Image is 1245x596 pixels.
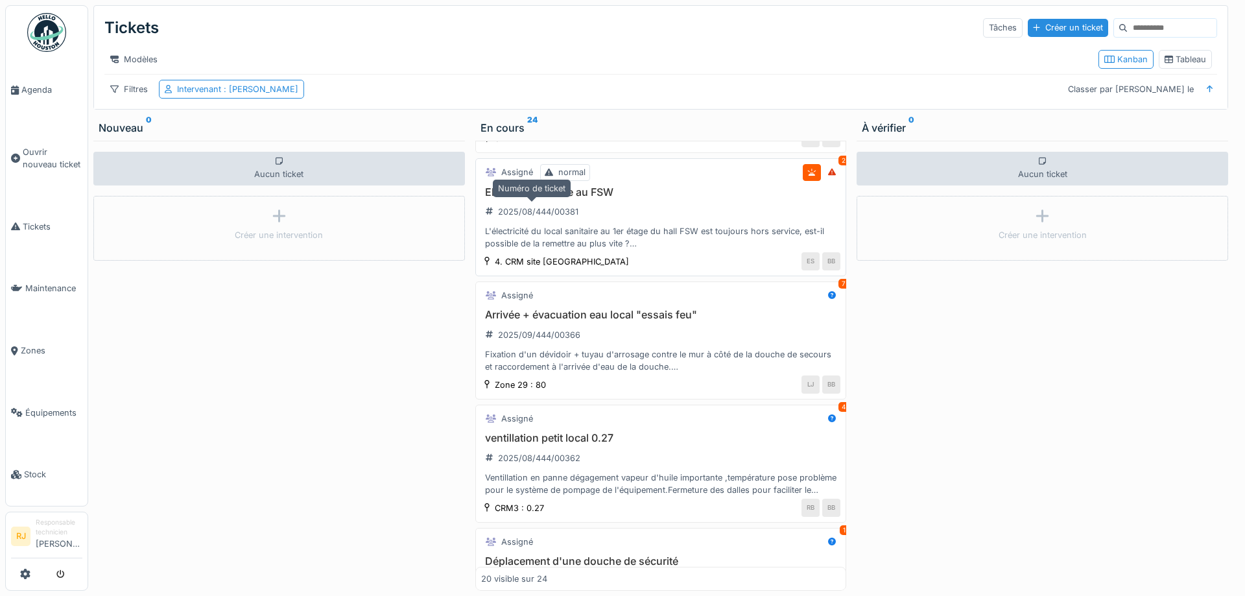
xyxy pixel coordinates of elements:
div: Numéro de ticket [493,180,571,197]
a: Agenda [6,59,88,121]
h3: Déplacement d'une douche de sécurité [481,555,841,567]
img: Badge_color-CXgf-gQk.svg [27,13,66,52]
div: L'électricité du local sanitaire au 1er étage du hall FSW est toujours hors service, est-il possi... [481,225,841,250]
div: CRM3 : 0.27 [495,502,544,514]
div: 2 [838,156,849,165]
sup: 0 [146,120,152,136]
span: : [PERSON_NAME] [221,84,298,94]
div: Intervenant [177,83,298,95]
div: 4 [838,402,849,412]
div: Fixation d'un dévidoir + tuyau d'arrosage contre le mur à côté de la douche de secours et raccord... [481,348,841,373]
div: Assigné [501,412,533,425]
span: Stock [24,468,82,481]
div: BB [822,375,840,394]
span: Équipements [25,407,82,419]
div: 4. CRM site [GEOGRAPHIC_DATA] [495,256,629,268]
div: Aucun ticket [93,152,465,185]
div: BB [822,499,840,517]
div: ES [801,252,820,270]
div: Classer par [PERSON_NAME] le [1062,80,1200,99]
div: 20 visible sur 24 [481,573,547,585]
div: 2025/08/444/00381 [498,206,578,218]
a: Maintenance [6,257,88,320]
div: 7 [838,279,849,289]
a: Zones [6,320,88,382]
div: Filtres [104,80,154,99]
span: Zones [21,344,82,357]
div: Assigné [501,289,533,302]
div: Nouveau [99,120,460,136]
h3: ventillation petit local 0.27 [481,432,841,444]
div: RB [801,499,820,517]
div: Tableau [1165,53,1206,66]
sup: 24 [527,120,538,136]
a: RJ Responsable technicien[PERSON_NAME] [11,518,82,558]
span: Tickets [23,221,82,233]
div: Créer un ticket [1028,19,1108,36]
div: Créer une intervention [999,229,1087,241]
h3: Arrivée + évacuation eau local "essais feu" [481,309,841,321]
sup: 0 [908,120,914,136]
h3: Electricité douche au FSW [481,186,841,198]
div: Responsable technicien [36,518,82,538]
span: Maintenance [25,282,82,294]
span: Agenda [21,84,82,96]
div: Zone 29 : 80 [495,379,546,391]
div: En cours [480,120,842,136]
a: Tickets [6,196,88,258]
div: Modèles [104,50,163,69]
div: 2025/08/444/00362 [498,452,580,464]
div: Ventillation en panne dégagement vapeur d'huile importante ,température pose problème pour le sys... [481,471,841,496]
div: Aucun ticket [857,152,1228,185]
div: À vérifier [862,120,1223,136]
div: LJ [801,375,820,394]
li: RJ [11,527,30,546]
span: Ouvrir nouveau ticket [23,146,82,171]
div: 2025/09/444/00366 [498,329,580,341]
a: Stock [6,444,88,506]
div: Créer une intervention [235,229,323,241]
div: Kanban [1104,53,1148,66]
div: 1 [840,525,849,535]
div: normal [558,166,586,178]
div: Tâches [983,18,1023,37]
div: Assigné [501,166,533,178]
li: [PERSON_NAME] [36,518,82,555]
div: BB [822,252,840,270]
div: Tickets [104,11,159,45]
a: Équipements [6,382,88,444]
div: Assigné [501,536,533,548]
a: Ouvrir nouveau ticket [6,121,88,196]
